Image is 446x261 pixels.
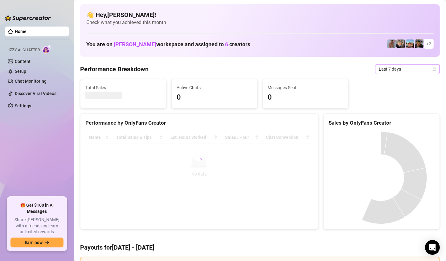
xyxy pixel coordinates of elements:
[42,45,52,54] img: AI Chatter
[177,84,252,91] span: Active Chats
[80,65,149,73] h4: Performance Breakdown
[379,64,436,74] span: Last 7 days
[86,10,434,19] h4: 👋 Hey, [PERSON_NAME] !
[433,67,436,71] span: calendar
[426,40,431,47] span: + 2
[45,240,49,245] span: arrow-right
[15,91,56,96] a: Discover Viral Videos
[415,39,423,48] img: Nathan
[329,119,435,127] div: Sales by OnlyFans Creator
[15,69,26,74] a: Setup
[10,238,63,247] button: Earn nowarrow-right
[25,240,43,245] span: Earn now
[85,119,313,127] div: Performance by OnlyFans Creator
[86,19,434,26] span: Check what you achieved this month
[15,29,27,34] a: Home
[86,41,250,48] h1: You are on workspace and assigned to creators
[15,59,31,64] a: Content
[406,39,414,48] img: Zach
[425,240,440,255] div: Open Intercom Messenger
[387,39,396,48] img: Joey
[114,41,156,48] span: [PERSON_NAME]
[225,41,228,48] span: 6
[268,84,344,91] span: Messages Sent
[15,79,47,84] a: Chat Monitoring
[9,47,40,53] span: Izzy AI Chatter
[268,92,344,103] span: 0
[15,103,31,108] a: Settings
[10,202,63,214] span: 🎁 Get $100 in AI Messages
[5,15,51,21] img: logo-BBDzfeDw.svg
[177,92,252,103] span: 0
[196,158,202,164] span: loading
[10,217,63,235] span: Share [PERSON_NAME] with a friend, and earn unlimited rewards
[80,243,440,252] h4: Payouts for [DATE] - [DATE]
[396,39,405,48] img: George
[85,84,161,91] span: Total Sales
